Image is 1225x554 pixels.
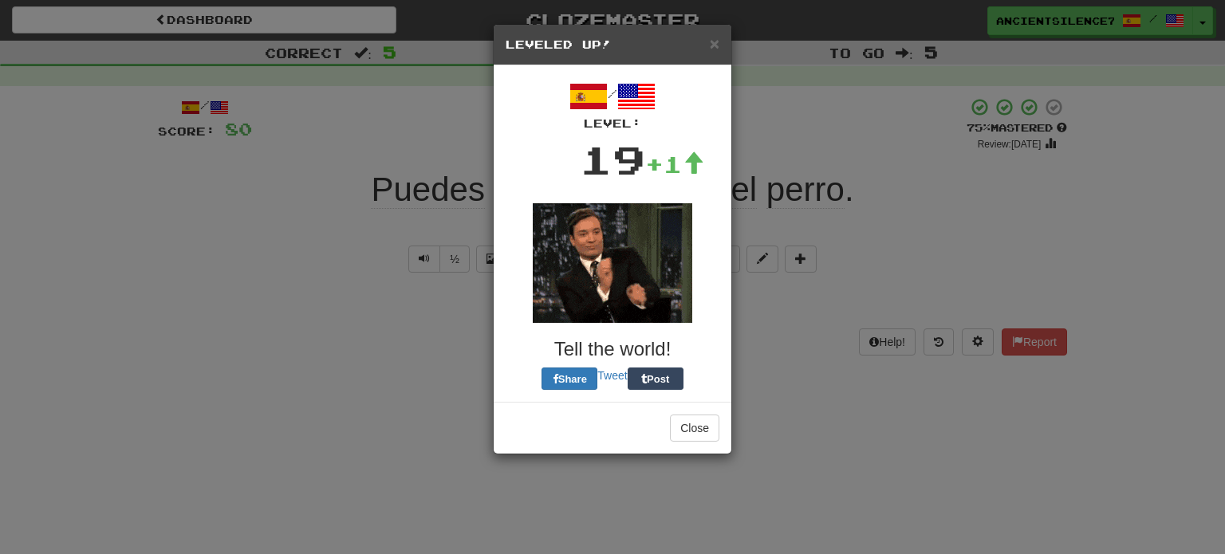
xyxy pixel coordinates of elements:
div: 19 [580,132,645,187]
button: Post [628,367,683,390]
div: +1 [645,148,704,180]
div: Level: [506,116,719,132]
span: × [710,34,719,53]
h5: Leveled Up! [506,37,719,53]
h3: Tell the world! [506,339,719,360]
a: Tweet [597,369,627,382]
button: Close [670,415,719,442]
img: fallon-a20d7af9049159056f982dd0e4b796b9edb7b1d2ba2b0a6725921925e8bac842.gif [533,203,692,323]
button: Share [542,367,597,390]
button: Close [710,35,719,52]
div: / [506,77,719,132]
